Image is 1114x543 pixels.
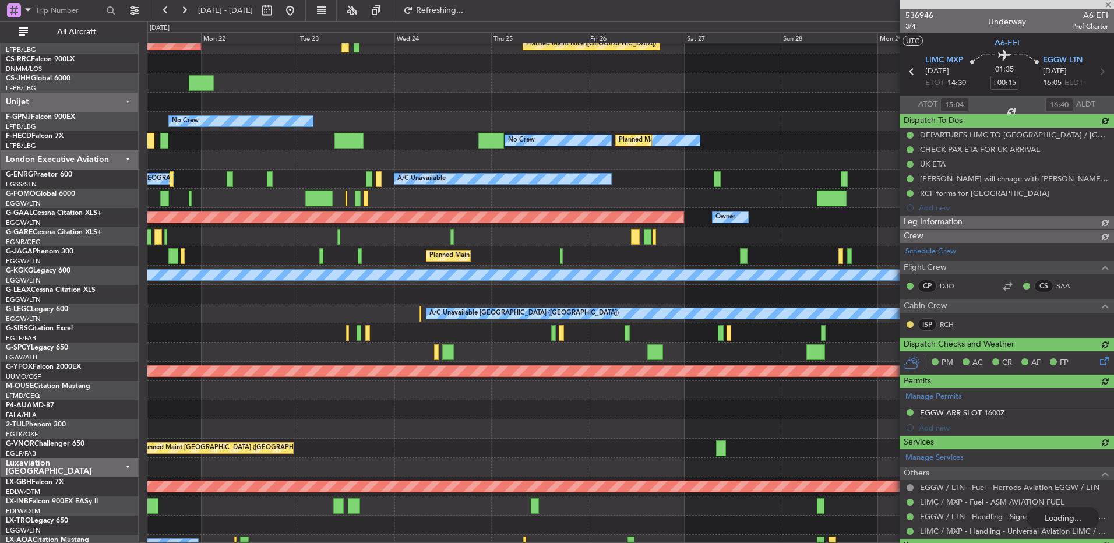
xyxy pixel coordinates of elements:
a: CS-JHHGlobal 6000 [6,75,70,82]
a: EGGW/LTN [6,276,41,285]
span: LIMC MXP [925,55,963,66]
span: G-GARE [6,229,33,236]
span: LX-GBH [6,479,31,486]
a: P4-AUAMD-87 [6,402,54,409]
a: LX-INBFalcon 900EX EASy II [6,498,98,505]
input: Trip Number [36,2,103,19]
a: G-ENRGPraetor 600 [6,171,72,178]
div: [DATE] [150,23,170,33]
a: EGGW/LTN [6,218,41,227]
a: LFPB/LBG [6,45,36,54]
div: No Crew [508,132,535,149]
div: Planned Maint [GEOGRAPHIC_DATA] ([GEOGRAPHIC_DATA]) [619,132,802,149]
a: FALA/HLA [6,411,37,419]
span: G-KGKG [6,267,33,274]
a: EGGW/LTN [6,315,41,323]
a: M-OUSECitation Mustang [6,383,90,390]
a: DNMM/LOS [6,65,42,73]
span: 01:35 [995,64,1014,76]
div: Wed 24 [394,32,491,43]
a: G-JAGAPhenom 300 [6,248,73,255]
button: All Aircraft [13,23,126,41]
a: EGNR/CEG [6,238,41,246]
a: G-LEAXCessna Citation XLS [6,287,96,294]
div: Underway [988,16,1026,28]
a: EGGW/LTN [6,295,41,304]
a: EGGW/LTN [6,199,41,208]
a: F-HECDFalcon 7X [6,133,64,140]
a: G-KGKGLegacy 600 [6,267,70,274]
a: LFPB/LBG [6,84,36,93]
span: G-LEAX [6,287,31,294]
a: G-GARECessna Citation XLS+ [6,229,102,236]
div: Thu 25 [491,32,588,43]
span: Refreshing... [415,6,464,15]
div: Loading... [1027,507,1099,528]
div: Tue 23 [298,32,394,43]
a: EDLW/DTM [6,507,40,516]
div: Sun 28 [781,32,877,43]
span: All Aircraft [30,28,123,36]
span: Pref Charter [1072,22,1108,31]
div: Mon 22 [201,32,298,43]
span: 16:05 [1043,77,1062,89]
a: EGLF/FAB [6,334,36,343]
span: G-SPCY [6,344,31,351]
a: G-FOMOGlobal 6000 [6,191,75,198]
a: EGLF/FAB [6,449,36,458]
a: LFPB/LBG [6,122,36,131]
span: G-LEGC [6,306,31,313]
div: Fri 26 [588,32,685,43]
span: CS-JHH [6,75,31,82]
span: ELDT [1064,77,1083,89]
span: A6-EFI [995,37,1020,49]
span: EGGW LTN [1043,55,1083,66]
span: ATOT [918,99,937,111]
span: G-ENRG [6,171,33,178]
a: G-LEGCLegacy 600 [6,306,68,313]
span: A6-EFI [1072,9,1108,22]
a: EGGW/LTN [6,526,41,535]
a: G-GAALCessna Citation XLS+ [6,210,102,217]
a: G-VNORChallenger 650 [6,440,84,447]
span: ETOT [925,77,944,89]
span: 2-TIJL [6,421,25,428]
span: [DATE] [1043,66,1067,77]
button: UTC [903,36,923,46]
span: 3/4 [905,22,933,31]
div: Mon 29 [877,32,974,43]
div: Sun 21 [105,32,202,43]
a: UUMO/OSF [6,372,41,381]
span: F-HECD [6,133,31,140]
div: Planned Maint [GEOGRAPHIC_DATA] ([GEOGRAPHIC_DATA]) [140,439,323,457]
div: Owner [715,209,735,226]
a: G-SIRSCitation Excel [6,325,73,332]
span: G-GAAL [6,210,33,217]
div: Planned Maint [GEOGRAPHIC_DATA] ([GEOGRAPHIC_DATA]) [429,247,613,265]
span: P4-AUA [6,402,32,409]
span: 14:30 [947,77,966,89]
span: [DATE] [925,66,949,77]
a: G-SPCYLegacy 650 [6,344,68,351]
a: LFMD/CEQ [6,392,40,400]
div: No Crew [172,112,199,130]
span: ALDT [1076,99,1095,111]
span: LX-TRO [6,517,31,524]
span: G-SIRS [6,325,28,332]
a: EGGW/LTN [6,257,41,266]
div: Sat 27 [685,32,781,43]
a: CS-RRCFalcon 900LX [6,56,75,63]
a: G-YFOXFalcon 2000EX [6,364,81,371]
a: LGAV/ATH [6,353,37,362]
div: Planned Maint Nice ([GEOGRAPHIC_DATA]) [526,36,656,53]
button: Refreshing... [398,1,468,20]
span: F-GPNJ [6,114,31,121]
a: LFPB/LBG [6,142,36,150]
div: A/C Unavailable [GEOGRAPHIC_DATA] (Stansted) [90,170,238,188]
a: LX-TROLegacy 650 [6,517,68,524]
a: LX-GBHFalcon 7X [6,479,64,486]
span: LX-INB [6,498,29,505]
a: F-GPNJFalcon 900EX [6,114,75,121]
a: EGTK/OXF [6,430,38,439]
span: G-YFOX [6,364,33,371]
